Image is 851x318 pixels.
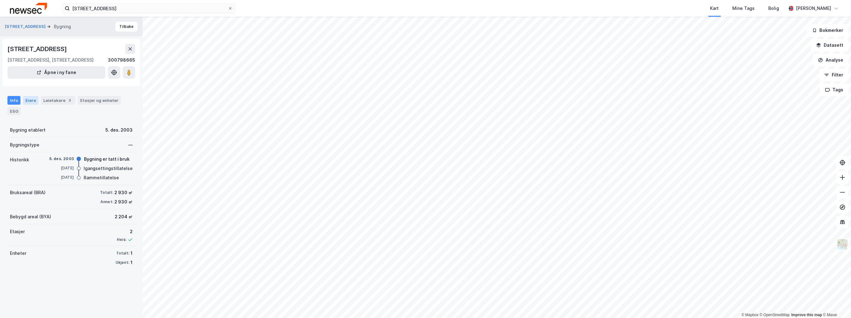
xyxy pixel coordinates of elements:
div: Igangsettingstillatelse [84,165,133,172]
button: Åpne i ny fane [7,66,105,79]
div: Bruksareal (BRA) [10,189,46,196]
div: 2 930 ㎡ [114,198,133,206]
div: Annet: [100,199,113,204]
button: Bokmerker [807,24,849,37]
div: 5. des. 2003 [105,126,133,134]
div: 2 [117,228,133,235]
div: Info [7,96,20,105]
div: Totalt: [116,251,129,256]
div: 2 204 ㎡ [115,213,133,220]
a: Improve this map [791,313,822,317]
div: 2 930 ㎡ [114,189,133,196]
div: Historikk [10,156,29,163]
img: Z [836,238,848,250]
div: Kart [710,5,719,12]
div: Bygning [54,23,71,30]
div: Mine Tags [732,5,755,12]
div: Leietakere [41,96,75,105]
div: [DATE] [49,165,74,171]
div: [STREET_ADDRESS] [7,44,68,54]
div: Etasjer [10,228,25,235]
button: Tilbake [115,22,138,32]
iframe: Chat Widget [820,288,851,318]
div: 1 [130,259,133,266]
div: Bygning er tatt i bruk [84,155,130,163]
div: — [128,141,133,149]
button: [STREET_ADDRESS] [5,24,47,30]
button: Datasett [811,39,849,51]
div: Bygningstype [10,141,39,149]
div: Etasjer og enheter [80,98,118,103]
div: 5. des. 2003 [49,156,74,162]
div: Bebygd areal (BYA) [10,213,51,220]
button: Filter [819,69,849,81]
div: [PERSON_NAME] [796,5,831,12]
div: 3 [67,97,73,103]
div: Bygning etablert [10,126,46,134]
div: [DATE] [49,175,74,180]
div: Eiere [23,96,38,105]
div: Heis: [117,237,126,242]
div: Enheter [10,250,26,257]
input: Søk på adresse, matrikkel, gårdeiere, leietakere eller personer [70,4,228,13]
div: Totalt: [100,190,113,195]
div: Ukjent: [116,260,129,265]
a: OpenStreetMap [760,313,790,317]
button: Analyse [813,54,849,66]
div: 300798665 [108,56,135,64]
button: Tags [820,84,849,96]
div: Kontrollprogram for chat [820,288,851,318]
div: Bolig [768,5,779,12]
img: newsec-logo.f6e21ccffca1b3a03d2d.png [10,3,47,14]
a: Mapbox [741,313,758,317]
div: Rammetillatelse [84,174,119,181]
div: 1 [130,250,133,257]
div: [STREET_ADDRESS], [STREET_ADDRESS] [7,56,94,64]
div: ESG [7,107,21,115]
